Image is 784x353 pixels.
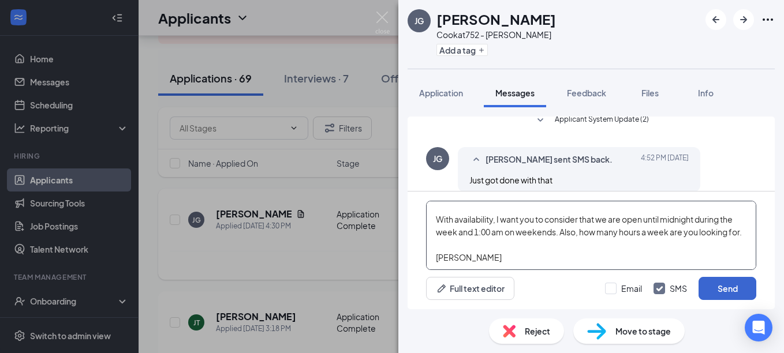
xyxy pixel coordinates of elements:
span: Move to stage [615,325,671,337]
textarea: [PERSON_NAME], With availability, I want you to consider that we are open until midnight during t... [426,201,756,270]
svg: SmallChevronUp [469,153,483,167]
button: ArrowLeftNew [705,9,726,30]
div: Open Intercom Messenger [745,314,772,341]
span: [PERSON_NAME] sent SMS back. [486,153,613,167]
div: JG [415,15,424,27]
span: Just got done with that [469,175,552,185]
svg: ArrowLeftNew [709,13,723,27]
button: PlusAdd a tag [436,44,488,56]
span: [DATE] 4:52 PM [641,153,689,167]
svg: Pen [436,283,447,294]
button: Send [699,277,756,300]
svg: Plus [478,47,485,54]
span: Messages [495,88,535,98]
button: ArrowRight [733,9,754,30]
span: Application [419,88,463,98]
svg: Ellipses [761,13,775,27]
div: Cook at 752 - [PERSON_NAME] [436,29,556,40]
div: JG [433,153,442,164]
h1: [PERSON_NAME] [436,9,556,29]
svg: ArrowRight [737,13,751,27]
svg: SmallChevronDown [533,114,547,127]
button: SmallChevronDownApplicant System Update (2) [533,114,649,127]
span: Reject [525,325,550,337]
span: Feedback [567,88,606,98]
span: Info [698,88,714,98]
span: Files [641,88,659,98]
button: Full text editorPen [426,277,514,300]
span: Applicant System Update (2) [555,114,649,127]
